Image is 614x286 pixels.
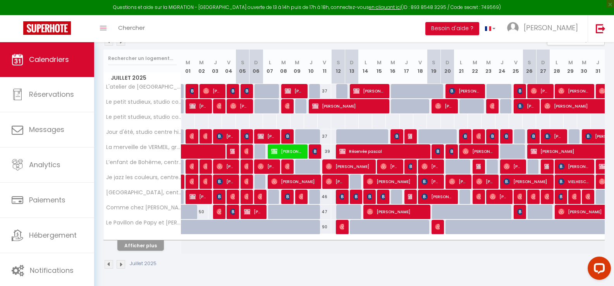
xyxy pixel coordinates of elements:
span: [PERSON_NAME] [271,144,303,159]
abbr: J [310,59,313,66]
span: [PERSON_NAME] [408,189,413,204]
abbr: M [568,59,573,66]
span: La merveille de VERMEIL, grand studio lumineux [105,144,182,150]
th: 12 [331,50,345,84]
span: [PERSON_NAME] [490,99,494,113]
span: Le petit studieux, studio cosy sur Albi [105,114,182,120]
span: [PERSON_NAME] [531,84,549,98]
abbr: J [405,59,408,66]
span: Chercher [118,24,145,32]
span: [PERSON_NAME] [558,189,563,204]
th: 07 [263,50,277,84]
th: 21 [454,50,468,84]
span: [PERSON_NAME] [244,144,249,159]
abbr: V [227,59,230,66]
abbr: J [596,59,599,66]
span: [PERSON_NAME] [524,23,578,33]
div: 39 [318,144,331,159]
span: Jour d'été, studio centre historique [GEOGRAPHIC_DATA] [105,129,182,135]
span: [PERSON_NAME] [299,189,303,204]
span: [PERSON_NAME] [449,144,454,159]
span: [PERSON_NAME] [380,159,399,174]
span: VIELHESCAZES [PERSON_NAME] [558,174,590,189]
span: [PERSON_NAME] [217,204,221,219]
span: Notifications [30,265,74,275]
input: Rechercher un logement... [108,51,177,65]
span: [PERSON_NAME] LONJON [544,129,562,144]
th: 28 [550,50,564,84]
span: [PERSON_NAME] [517,84,522,98]
span: [PERSON_NAME] [217,174,235,189]
abbr: V [514,59,518,66]
span: [PERSON_NAME] [531,129,535,144]
abbr: S [432,59,435,66]
iframe: LiveChat chat widget [581,253,614,286]
span: Paiements [29,195,65,205]
span: [PERSON_NAME] [353,84,385,98]
span: [PERSON_NAME] [PERSON_NAME] [PERSON_NAME] [285,129,289,144]
button: Besoin d'aide ? [425,22,479,35]
span: [PERSON_NAME] [271,174,316,189]
abbr: M [390,59,395,66]
abbr: S [528,59,531,66]
th: 23 [482,50,495,84]
span: [PERSON_NAME] [490,129,494,144]
abbr: D [541,59,545,66]
div: 37 [318,84,331,98]
span: [PERSON_NAME] [312,99,385,113]
span: [PERSON_NAME] [285,189,289,204]
th: 11 [318,50,331,84]
span: [PERSON_NAME] [339,189,344,204]
button: Afficher plus [117,240,164,251]
span: [PERSON_NAME] [244,84,249,98]
abbr: S [337,59,340,66]
th: 31 [591,50,605,84]
span: [PERSON_NAME] [326,159,371,174]
abbr: M [199,59,204,66]
abbr: M [377,59,382,66]
abbr: M [186,59,190,66]
abbr: M [281,59,286,66]
th: 13 [345,50,359,84]
span: Réservée Julia [476,159,481,174]
a: ... [PERSON_NAME] [501,15,588,42]
span: [PERSON_NAME] [244,159,249,174]
span: [PERSON_NAME] [367,204,426,219]
span: [PERSON_NAME] [189,84,194,98]
span: [PERSON_NAME] [558,84,590,98]
span: [PERSON_NAME] [312,144,317,159]
span: [PERSON_NAME] [421,189,453,204]
span: [PERSON_NAME] [476,174,494,189]
th: 30 [577,50,591,84]
abbr: D [350,59,354,66]
abbr: J [500,59,504,66]
abbr: L [269,59,271,66]
th: 15 [372,50,386,84]
span: [PERSON_NAME] [244,189,249,204]
span: [PERSON_NAME] [PERSON_NAME] [421,174,440,189]
th: 16 [386,50,399,84]
span: [PERSON_NAME] [544,159,549,174]
span: [PERSON_NAME] [189,174,194,189]
span: [PERSON_NAME] [476,129,481,144]
th: 01 [181,50,195,84]
span: [PERSON_NAME] [326,174,344,189]
span: [PERSON_NAME] [203,84,221,98]
abbr: V [323,59,326,66]
span: [PERSON_NAME] [558,159,590,174]
span: [PERSON_NAME] [217,189,221,204]
span: [PERSON_NAME] [367,174,412,189]
span: [PERSON_NAME] [463,129,467,144]
span: [PERSON_NAME] [244,204,262,219]
span: [PERSON_NAME] [258,189,262,204]
th: 22 [468,50,482,84]
span: [PERSON_NAME] [435,144,440,159]
img: logout [596,24,605,33]
span: [PERSON_NAME] [449,84,481,98]
span: Je jazz les couleurs, centre historique ALBI [105,175,182,180]
th: 06 [249,50,263,84]
span: [PERSON_NAME] [258,129,276,144]
span: [PERSON_NAME] [203,129,208,144]
span: Le Pavillon de Papy et [PERSON_NAME] – [GEOGRAPHIC_DATA] et quiétude à deux pas du centre d’Albi [105,220,182,226]
span: [PERSON_NAME] [504,174,549,189]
